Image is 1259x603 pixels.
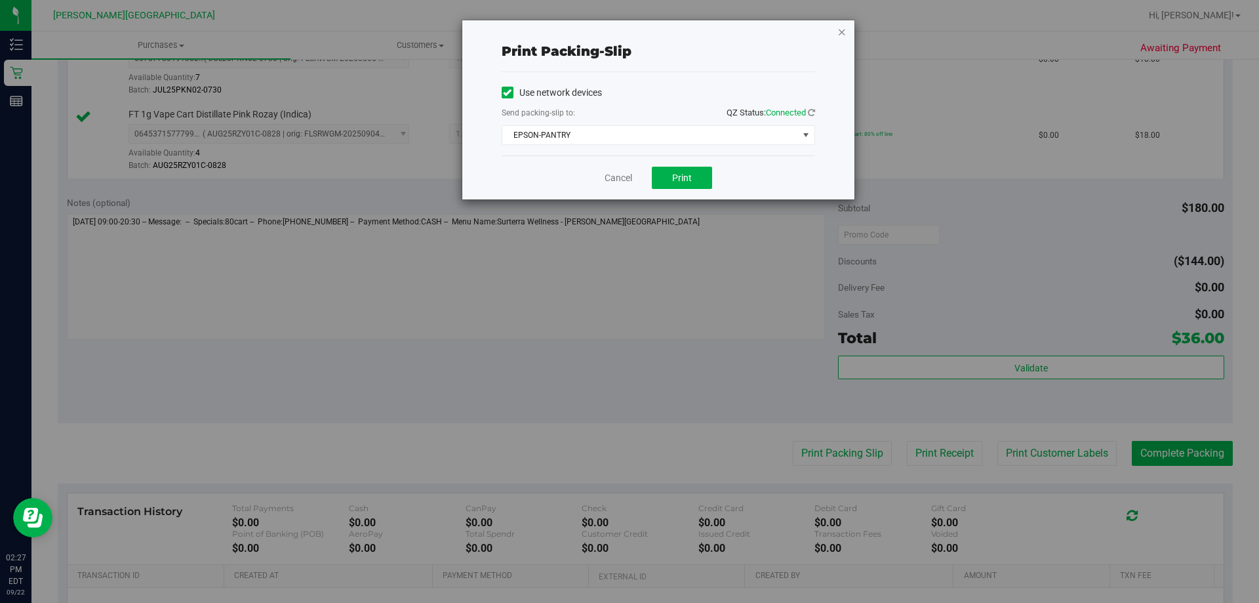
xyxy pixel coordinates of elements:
[502,107,575,119] label: Send packing-slip to:
[502,86,602,100] label: Use network devices
[652,167,712,189] button: Print
[502,126,798,144] span: EPSON-PANTRY
[13,498,52,537] iframe: Resource center
[766,108,806,117] span: Connected
[672,173,692,183] span: Print
[502,43,631,59] span: Print packing-slip
[797,126,814,144] span: select
[727,108,815,117] span: QZ Status:
[605,171,632,185] a: Cancel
